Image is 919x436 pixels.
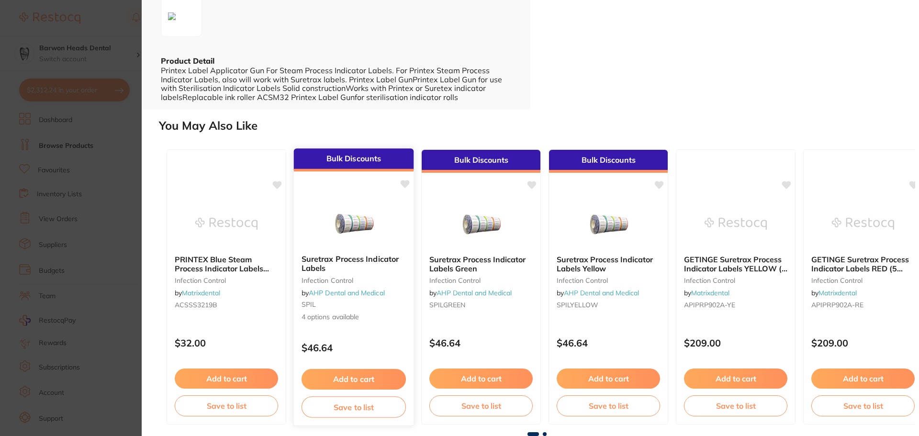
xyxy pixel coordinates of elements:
a: Matrixdental [182,289,220,297]
a: AHP Dental and Medical [309,289,385,297]
span: by [684,289,729,297]
button: Add to cart [811,369,915,389]
small: APIPRP902A-YE [684,301,787,309]
span: by [811,289,857,297]
p: $209.00 [811,337,915,348]
a: AHP Dental and Medical [564,289,639,297]
img: GETINGE Suretrax Process Indicator Labels RED (5 Rolls/Box, 700 Labels/Roll) [832,200,894,247]
button: Add to cart [302,369,406,390]
small: infection control [684,277,787,284]
b: Suretrax Process Indicator Labels Green [429,255,533,273]
span: by [429,289,512,297]
b: Product Detail [161,56,214,66]
button: Add to cart [684,369,787,389]
div: Hi [PERSON_NAME], [42,21,170,30]
small: APIPRP902A-RE [811,301,915,309]
div: Bulk Discounts [294,149,414,172]
small: ACSSS3219B [175,301,278,309]
img: PRINTEX Blue Steam Process Indicator Labels Roll (700) [195,200,258,247]
small: infection control [429,277,533,284]
button: Add to cart [429,369,533,389]
b: Suretrax Process Indicator Labels [302,255,406,273]
small: SPIL [302,301,406,309]
button: Save to list [811,395,915,416]
div: Message content [42,21,170,54]
a: Matrixdental [818,289,857,297]
button: Add to cart [175,369,278,389]
img: XzMwMHgzMDAuanBn [164,9,179,24]
img: Profile image for Restocq [22,23,37,38]
a: AHP Dental and Medical [437,289,512,297]
span: by [557,289,639,297]
button: Add to cart [557,369,660,389]
button: Save to list [557,395,660,416]
div: Bulk Discounts [422,150,540,173]
a: Matrixdental [691,289,729,297]
div: Printex Label Applicator Gun For Steam Process Indicator Labels. For Printex Steam Process Indica... [161,66,511,101]
small: infection control [302,277,406,284]
button: Save to list [302,396,406,418]
span: by [175,289,220,297]
small: infection control [175,277,278,284]
b: Suretrax Process Indicator Labels Yellow [557,255,660,273]
p: $209.00 [684,337,787,348]
div: Bulk Discounts [549,150,668,173]
small: SPILGREEN [429,301,533,309]
p: $46.64 [429,337,533,348]
p: $46.64 [302,343,406,354]
small: SPILYELLOW [557,301,660,309]
div: message notification from Restocq, 26m ago. Hi Martin, Happy Tuesday! Is there anything I can do ... [14,14,177,70]
button: Save to list [429,395,533,416]
img: Suretrax Process Indicator Labels [322,199,385,247]
img: Suretrax Process Indicator Labels Yellow [577,200,639,247]
img: GETINGE Suretrax Process Indicator Labels YELLOW (5 Rolls/Box, 700 Labels/Roll) [705,200,767,247]
p: Message from Restocq, sent 26m ago [42,55,170,64]
p: $32.00 [175,337,278,348]
small: infection control [557,277,660,284]
h2: You May Also Like [159,119,915,133]
span: by [302,289,385,297]
small: infection control [811,277,915,284]
div: Happy [DATE]! Is there anything I can do for your [DATE]? 😊 [42,35,170,54]
img: Suretrax Process Indicator Labels Green [450,200,512,247]
button: Save to list [684,395,787,416]
p: $46.64 [557,337,660,348]
b: PRINTEX Blue Steam Process Indicator Labels Roll (700) [175,255,278,273]
button: Save to list [175,395,278,416]
b: GETINGE Suretrax Process Indicator Labels RED (5 Rolls/Box, 700 Labels/Roll) [811,255,915,273]
b: GETINGE Suretrax Process Indicator Labels YELLOW (5 Rolls/Box, 700 Labels/Roll) [684,255,787,273]
span: 4 options available [302,313,406,322]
